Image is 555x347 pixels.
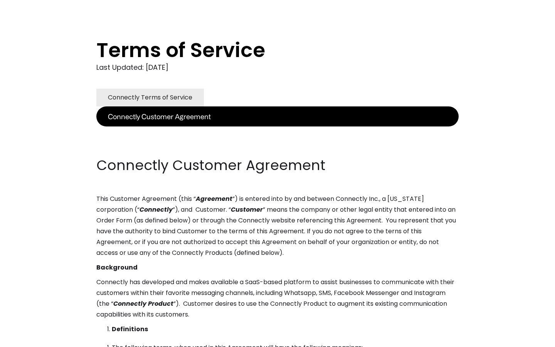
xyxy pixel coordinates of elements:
[96,156,459,175] h2: Connectly Customer Agreement
[112,325,148,334] strong: Definitions
[108,92,192,103] div: Connectly Terms of Service
[96,194,459,258] p: This Customer Agreement (this “ ”) is entered into by and between Connectly Inc., a [US_STATE] co...
[108,111,211,122] div: Connectly Customer Agreement
[96,62,459,73] div: Last Updated: [DATE]
[15,334,46,344] ul: Language list
[140,205,173,214] em: Connectly
[96,126,459,137] p: ‍
[96,141,459,152] p: ‍
[113,299,173,308] em: Connectly Product
[96,277,459,320] p: Connectly has developed and makes available a SaaS-based platform to assist businesses to communi...
[96,263,138,272] strong: Background
[8,333,46,344] aside: Language selected: English
[196,194,232,203] em: Agreement
[96,39,428,62] h1: Terms of Service
[231,205,263,214] em: Customer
